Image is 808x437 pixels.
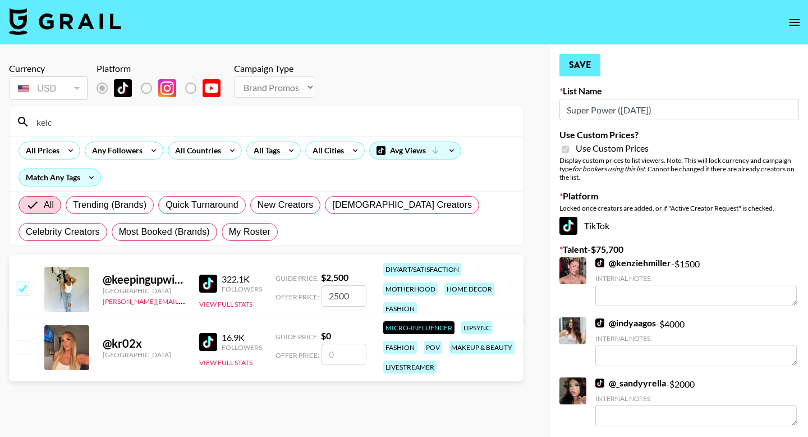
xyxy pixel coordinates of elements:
[383,361,437,374] div: livestreamer
[26,225,100,239] span: Celebrity Creators
[73,198,146,212] span: Trending (Brands)
[30,113,516,131] input: Search by User Name
[11,79,85,98] div: USD
[103,295,322,306] a: [PERSON_NAME][EMAIL_ADDRESS][PERSON_NAME][DOMAIN_NAME]
[595,257,797,306] div: - $ 1500
[383,341,417,354] div: fashion
[559,204,799,212] div: Locked once creators are added, or if "Active Creator Request" is checked.
[595,257,671,268] a: @kenziehmiller
[203,79,221,97] img: YouTube
[424,341,442,354] div: pov
[576,143,649,154] span: Use Custom Prices
[229,225,270,239] span: My Roster
[595,394,797,403] div: Internal Notes:
[222,332,262,343] div: 16.9K
[247,142,282,159] div: All Tags
[276,333,319,341] span: Guide Price:
[559,85,799,97] label: List Name
[559,190,799,202] label: Platform
[383,302,417,315] div: fashion
[276,293,319,301] span: Offer Price:
[322,285,366,307] input: 2,500
[19,169,100,186] div: Match Any Tags
[199,300,252,308] button: View Full Stats
[559,244,799,255] label: Talent - $ 75,700
[559,217,799,235] div: TikTok
[199,358,252,367] button: View Full Stats
[114,79,132,97] img: TikTok
[199,275,217,293] img: TikTok
[9,8,121,35] img: Grail Talent
[199,333,217,351] img: TikTok
[234,63,315,74] div: Campaign Type
[321,272,348,283] strong: $ 2,500
[559,156,799,181] div: Display custom prices to list viewers. Note: This will lock currency and campaign type . Cannot b...
[595,317,797,366] div: - $ 4000
[166,198,238,212] span: Quick Turnaround
[9,63,88,74] div: Currency
[103,350,186,359] div: [GEOGRAPHIC_DATA]
[9,74,88,102] div: Currency is locked to USD
[306,142,346,159] div: All Cities
[222,343,262,352] div: Followers
[383,321,454,334] div: Micro-Influencer
[103,336,186,350] div: @ kr02x
[595,318,604,327] img: TikTok
[276,274,319,283] span: Guide Price:
[85,142,145,159] div: Any Followers
[168,142,223,159] div: All Countries
[97,76,229,100] div: List locked to TikTok.
[383,263,461,276] div: diy/art/satisfaction
[783,11,806,34] button: open drawer
[595,377,797,426] div: - $ 2000
[383,283,438,295] div: motherhood
[595,258,604,267] img: TikTok
[222,285,262,293] div: Followers
[103,272,186,286] div: @ keepingupwithkelc
[103,286,186,295] div: [GEOGRAPHIC_DATA]
[595,377,666,389] a: @_sandyyrella
[370,142,461,159] div: Avg Views
[97,63,229,74] div: Platform
[595,317,656,329] a: @indyaagos
[595,334,797,343] div: Internal Notes:
[322,344,366,365] input: 0
[158,79,176,97] img: Instagram
[222,274,262,285] div: 322.1K
[444,283,494,295] div: home decor
[44,198,54,212] span: All
[258,198,314,212] span: New Creators
[595,274,797,283] div: Internal Notes:
[332,198,472,212] span: [DEMOGRAPHIC_DATA] Creators
[19,142,62,159] div: All Prices
[461,321,493,334] div: lipsync
[559,54,600,76] button: Save
[276,351,319,359] span: Offer Price:
[559,129,799,140] label: Use Custom Prices?
[449,341,515,354] div: makeup & beauty
[559,217,577,235] img: TikTok
[119,225,210,239] span: Most Booked (Brands)
[321,330,331,341] strong: $ 0
[595,379,604,388] img: TikTok
[572,165,645,173] em: for bookers using this list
